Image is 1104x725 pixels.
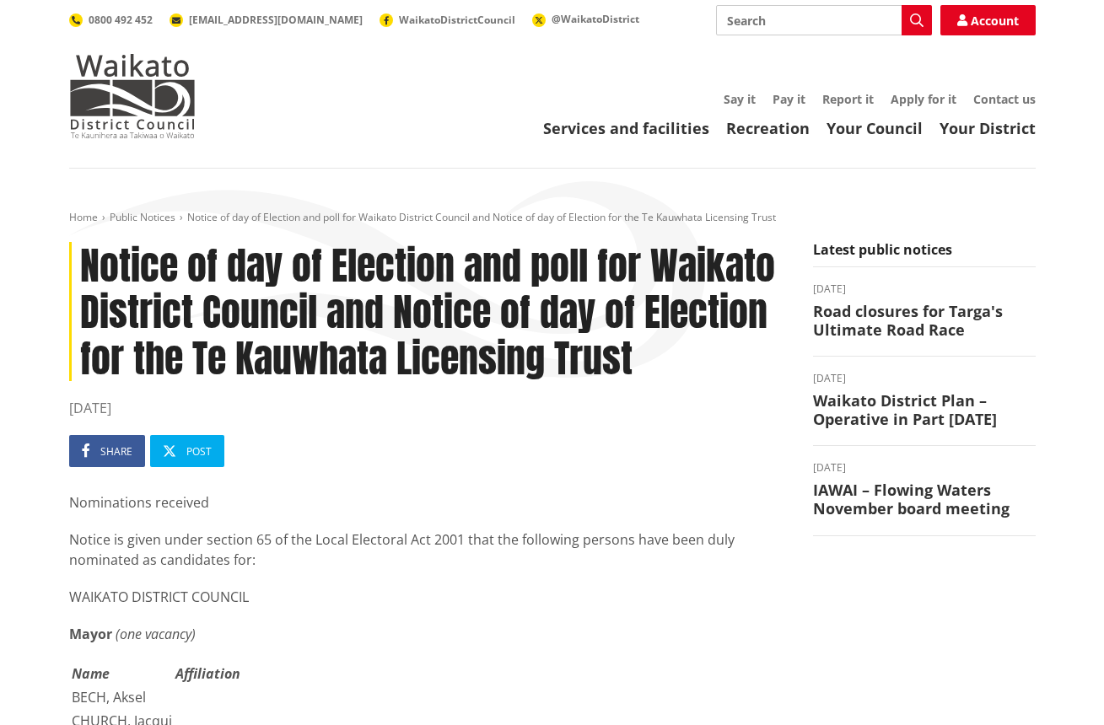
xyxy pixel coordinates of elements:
em: Affiliation [175,664,240,683]
a: [DATE] Road closures for Targa's Ultimate Road Race [813,284,1036,339]
td: BECH, Aksel [71,686,173,708]
em: Name [72,664,110,683]
span: @WaikatoDistrict [552,12,639,26]
a: [DATE] Waikato District Plan – Operative in Part [DATE] [813,373,1036,428]
a: [EMAIL_ADDRESS][DOMAIN_NAME] [170,13,363,27]
a: Report it [822,91,874,107]
h5: Latest public notices [813,242,1036,267]
a: Public Notices [110,210,175,224]
strong: Mayor [69,625,112,643]
img: Waikato District Council - Te Kaunihera aa Takiwaa o Waikato [69,54,196,138]
a: Home [69,210,98,224]
a: Your Council [827,118,923,138]
a: Pay it [773,91,805,107]
span: WaikatoDistrictCouncil [399,13,515,27]
h3: IAWAI – Flowing Waters November board meeting [813,481,1036,518]
a: Your District [940,118,1036,138]
a: WaikatoDistrictCouncil [380,13,515,27]
a: Say it [724,91,756,107]
span: Notice of day of Election and poll for Waikato District Council and Notice of day of Election for... [187,210,776,224]
a: Account [940,5,1036,35]
h3: Waikato District Plan – Operative in Part [DATE] [813,392,1036,428]
h3: Road closures for Targa's Ultimate Road Race [813,303,1036,339]
a: Services and facilities [543,118,709,138]
em: (one vacancy) [116,625,196,643]
a: Contact us [973,91,1036,107]
span: Post [186,444,212,459]
a: 0800 492 452 [69,13,153,27]
p: Nominations received [69,492,788,513]
time: [DATE] [813,284,1036,294]
a: [DATE] IAWAI – Flowing Waters November board meeting [813,463,1036,518]
a: Recreation [726,118,810,138]
span: [EMAIL_ADDRESS][DOMAIN_NAME] [189,13,363,27]
time: [DATE] [813,463,1036,473]
time: [DATE] [813,373,1036,384]
input: Search input [716,5,932,35]
p: Notice is given under section 65 of the Local Electoral Act 2001 that the following persons have ... [69,529,788,570]
h1: Notice of day of Election and poll for Waikato District Council and Notice of day of Election for... [69,242,788,382]
span: Share [100,444,132,459]
a: Apply for it [891,91,956,107]
a: Share [69,435,145,467]
span: 0800 492 452 [89,13,153,27]
time: [DATE] [69,398,788,418]
a: Post [150,435,224,467]
p: WAIKATO DISTRICT COUNCIL [69,587,788,607]
nav: breadcrumb [69,211,1036,225]
a: @WaikatoDistrict [532,12,639,26]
